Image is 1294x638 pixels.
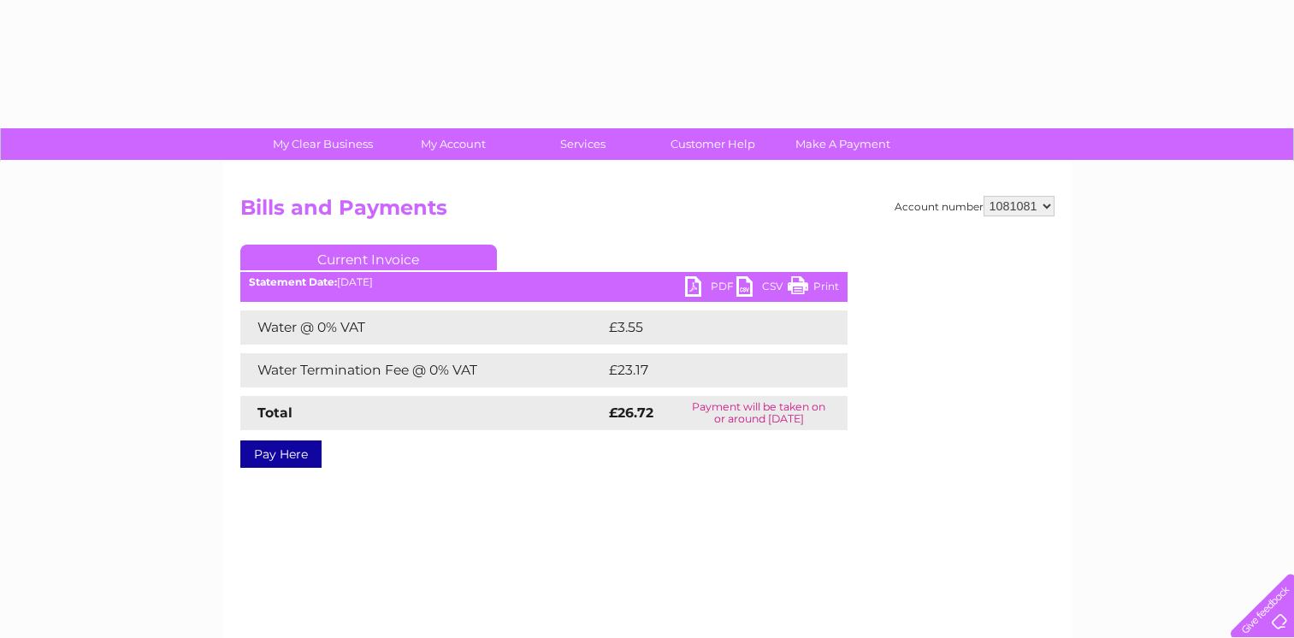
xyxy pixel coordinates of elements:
[240,310,605,345] td: Water @ 0% VAT
[252,128,393,160] a: My Clear Business
[257,405,292,421] strong: Total
[605,353,811,387] td: £23.17
[895,196,1055,216] div: Account number
[240,276,848,288] div: [DATE]
[736,276,788,301] a: CSV
[642,128,783,160] a: Customer Help
[240,440,322,468] a: Pay Here
[240,196,1055,228] h2: Bills and Payments
[249,275,337,288] b: Statement Date:
[609,405,653,421] strong: £26.72
[685,276,736,301] a: PDF
[512,128,653,160] a: Services
[382,128,523,160] a: My Account
[240,353,605,387] td: Water Termination Fee @ 0% VAT
[671,396,848,430] td: Payment will be taken on or around [DATE]
[605,310,807,345] td: £3.55
[788,276,839,301] a: Print
[240,245,497,270] a: Current Invoice
[772,128,913,160] a: Make A Payment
